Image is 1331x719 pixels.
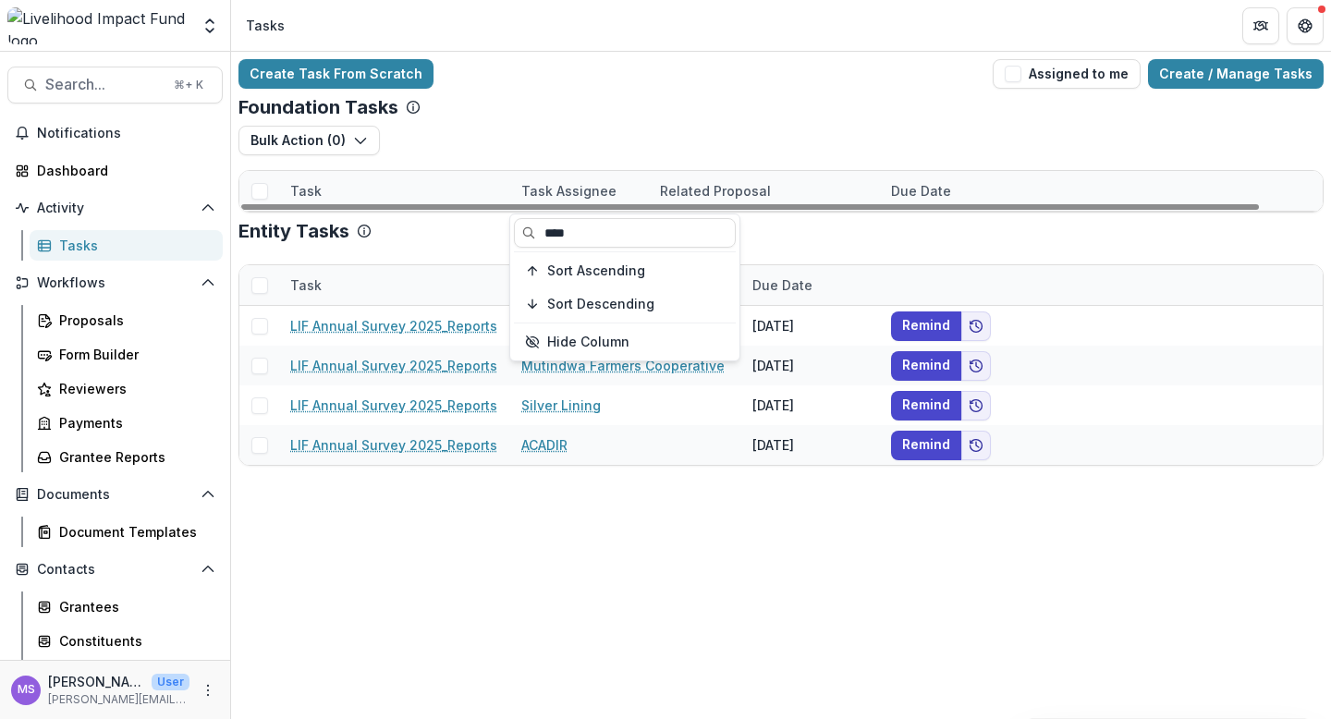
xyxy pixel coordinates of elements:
p: [PERSON_NAME][EMAIL_ADDRESS][DOMAIN_NAME] [48,691,189,708]
div: Related Proposal [649,181,782,201]
div: Task Assignee [510,171,649,211]
div: Grantees [59,597,208,616]
a: Tasks [30,230,223,261]
a: Dashboard [7,155,223,186]
div: Due Date [880,181,962,201]
div: Form Builder [59,345,208,364]
div: Document Templates [59,522,208,542]
span: Contacts [37,562,193,578]
button: Notifications [7,118,223,148]
nav: breadcrumb [238,12,292,39]
a: Silver Lining [521,396,601,415]
span: Activity [37,201,193,216]
a: Create / Manage Tasks [1148,59,1324,89]
div: [DATE] [741,346,880,385]
a: LIF Annual Survey 2025_Reports [290,356,497,375]
button: Add to friends [961,431,991,460]
button: Open Documents [7,480,223,509]
div: Task Assignee [510,181,628,201]
button: Assigned to me [993,59,1141,89]
img: Livelihood Impact Fund logo [7,7,189,44]
a: LIF Annual Survey 2025_Reports [290,316,497,335]
div: Task [279,275,333,295]
a: Payments [30,408,223,438]
button: Remind [891,391,961,420]
div: Payments [59,413,208,433]
div: Task [279,265,510,305]
a: Proposals [30,305,223,335]
button: Add to friends [961,391,991,420]
a: LIF Annual Survey 2025_Reports [290,396,497,415]
button: Open Contacts [7,554,223,584]
button: Get Help [1287,7,1324,44]
button: Remind [891,311,961,341]
div: Due Date [741,265,880,305]
a: Create Task From Scratch [238,59,433,89]
button: Bulk Action (0) [238,126,380,155]
button: Hide Column [514,327,736,357]
a: Grantees [30,591,223,622]
span: Workflows [37,275,193,291]
a: Document Templates [30,517,223,547]
div: Due Date [741,275,824,295]
div: Due Date [880,171,1019,211]
p: User [152,674,189,690]
div: Constituents [59,631,208,651]
div: [DATE] [741,425,880,465]
button: Partners [1242,7,1279,44]
a: LIF Annual Survey 2025_Reports [290,435,497,455]
div: Dashboard [37,161,208,180]
a: Mutindwa Farmers Cooperative [521,356,725,375]
div: Task [279,171,510,211]
button: Add to friends [961,311,991,341]
div: Reviewers [59,379,208,398]
button: Sort Descending [514,289,736,319]
span: Sort Ascending [547,263,645,279]
span: Documents [37,487,193,503]
button: Open Activity [7,193,223,223]
button: Search... [7,67,223,104]
div: Tasks [59,236,208,255]
a: ACADIR [521,435,568,455]
p: Foundation Tasks [238,96,398,118]
p: Entity Tasks [238,220,349,242]
div: ⌘ + K [170,75,207,95]
a: Reviewers [30,373,223,404]
button: Remind [891,351,961,381]
div: Related Proposal [649,171,880,211]
div: Tasks [246,16,285,35]
div: [DATE] [741,385,880,425]
span: Search... [45,76,163,93]
div: Monica Swai [18,684,35,696]
div: Task [279,181,333,201]
a: Form Builder [30,339,223,370]
button: Open entity switcher [197,7,223,44]
p: [PERSON_NAME] [48,672,144,691]
span: Notifications [37,126,215,141]
div: [DATE] [741,306,880,346]
button: Sort Ascending [514,256,736,286]
button: More [197,679,219,701]
a: Grantee Reports [30,442,223,472]
div: Grantee Reports [59,447,208,467]
button: Add to friends [961,351,991,381]
a: Constituents [30,626,223,656]
span: Sort Descending [547,297,654,312]
button: Remind [891,431,961,460]
button: Open Workflows [7,268,223,298]
div: Proposals [59,311,208,330]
